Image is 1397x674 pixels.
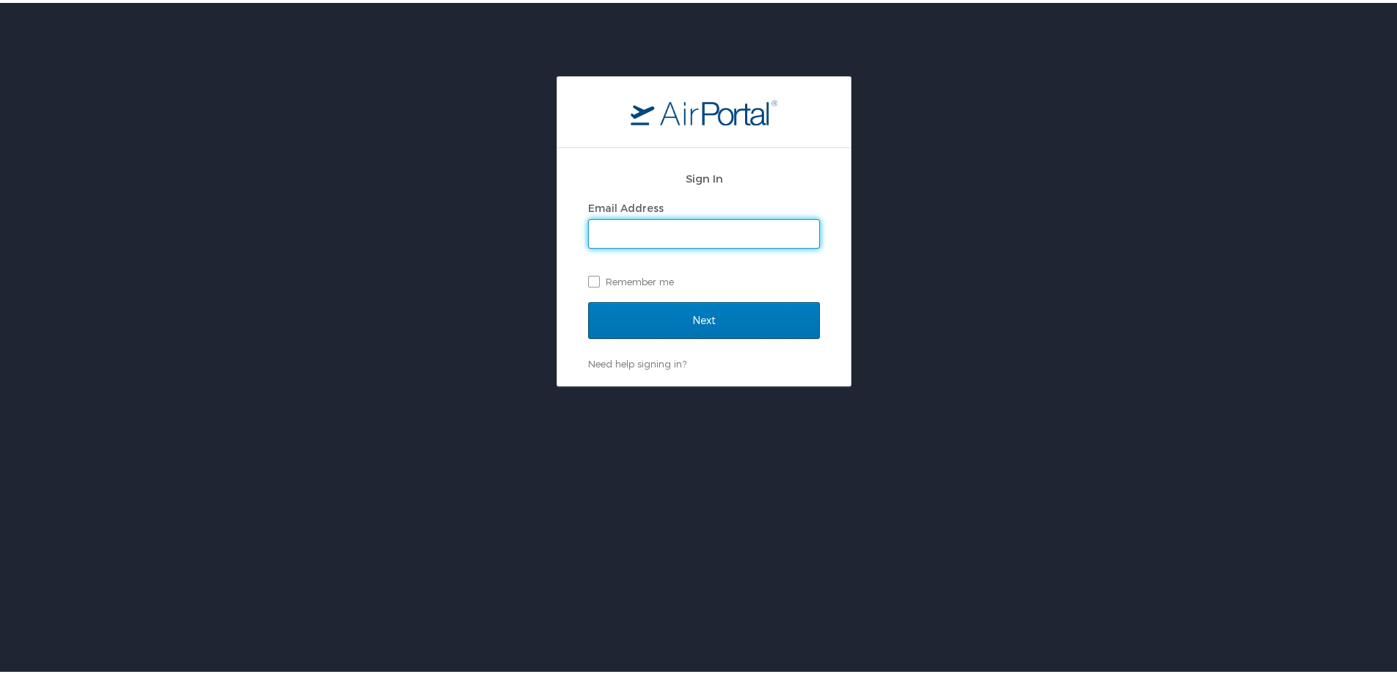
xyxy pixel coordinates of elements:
h2: Sign In [588,167,820,184]
label: Email Address [588,199,664,211]
img: logo [631,96,777,122]
label: Remember me [588,268,820,290]
a: Need help signing in? [588,355,686,367]
input: Next [588,299,820,336]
